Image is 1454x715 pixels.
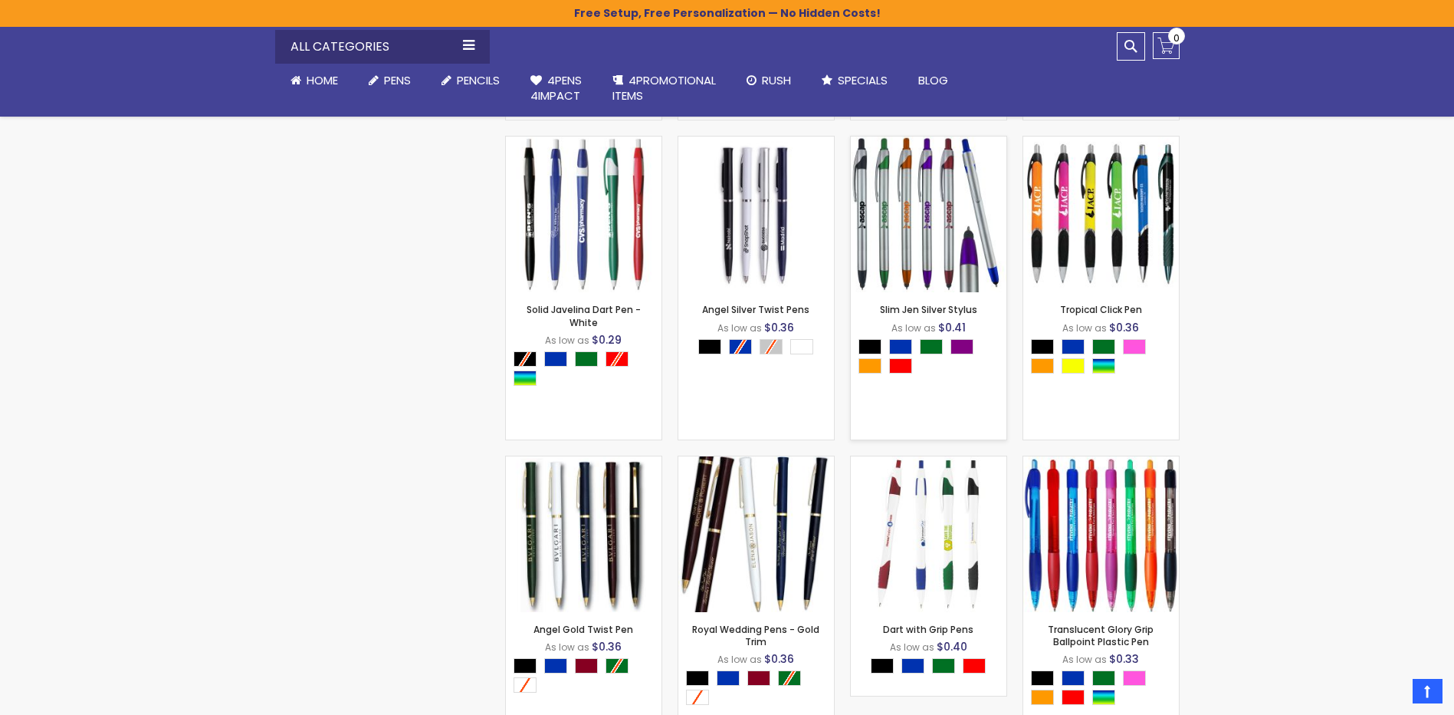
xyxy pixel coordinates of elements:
[717,671,740,686] div: Blue
[678,136,834,149] a: Angel Silver Twist Pens
[544,351,567,367] div: Blue
[858,358,881,374] div: Orange
[1092,358,1115,374] div: Assorted
[1092,690,1115,705] div: Assorted
[717,321,762,334] span: As low as
[937,639,967,654] span: $0.40
[533,623,633,636] a: Angel Gold Twist Pen
[932,658,955,674] div: Green
[592,332,622,348] span: $0.29
[889,339,912,354] div: Blue
[918,72,948,88] span: Blog
[858,339,881,354] div: Black
[678,456,834,612] img: Royal Wedding Pens - Gold Trim
[545,641,589,654] span: As low as
[692,623,819,648] a: Royal Wedding Pens - Gold Trim
[514,658,661,697] div: Select A Color
[1173,31,1180,45] span: 0
[592,639,622,654] span: $0.36
[851,136,1006,149] a: Slim Jen Silver Stylus
[1123,339,1146,354] div: Pink
[920,339,943,354] div: Green
[1031,358,1054,374] div: Orange
[1062,358,1085,374] div: Yellow
[880,303,977,316] a: Slim Jen Silver Stylus
[890,641,934,654] span: As low as
[1109,320,1139,335] span: $0.36
[889,358,912,374] div: Red
[883,623,973,636] a: Dart with Grip Pens
[1031,671,1054,686] div: Black
[1031,671,1179,709] div: Select A Color
[597,64,731,114] a: 4PROMOTIONALITEMS
[851,456,1006,612] img: Dart with Grip Pens
[678,137,834,292] img: Angel Silver Twist Pens
[514,351,661,390] div: Select A Color
[764,651,794,667] span: $0.36
[871,658,894,674] div: Black
[806,64,903,97] a: Specials
[514,658,537,674] div: Black
[544,658,567,674] div: Blue
[506,136,661,149] a: Solid Javelina Dart Pen - White
[1023,456,1179,469] a: Translucent Glory Grip Ballpoint Plastic Pen
[747,671,770,686] div: Burgundy
[353,64,426,97] a: Pens
[1153,32,1180,59] a: 0
[717,653,762,666] span: As low as
[1023,137,1179,292] img: Tropical Click Pen
[530,72,582,104] span: 4Pens 4impact
[575,351,598,367] div: Green
[1062,653,1107,666] span: As low as
[545,334,589,347] span: As low as
[1048,623,1154,648] a: Translucent Glory Grip Ballpoint Plastic Pen
[851,456,1006,469] a: Dart with Grip Pens
[891,321,936,334] span: As low as
[1062,690,1085,705] div: Red
[275,64,353,97] a: Home
[506,456,661,469] a: Angel Gold Twist Pen
[1062,671,1085,686] div: Blue
[1023,456,1179,612] img: Translucent Glory Grip Ballpoint Plastic Pen
[698,339,821,358] div: Select A Color
[307,72,338,88] span: Home
[871,658,993,677] div: Select A Color
[515,64,597,114] a: 4Pens4impact
[275,30,490,64] div: All Categories
[506,456,661,612] img: Angel Gold Twist Pen
[612,72,716,104] span: 4PROMOTIONAL ITEMS
[1031,339,1054,354] div: Black
[1092,339,1115,354] div: Green
[698,339,721,354] div: Black
[506,137,661,292] img: Solid Javelina Dart Pen - White
[514,371,537,386] div: Assorted
[858,339,1006,377] div: Select A Color
[1062,321,1107,334] span: As low as
[426,64,515,97] a: Pencils
[762,72,791,88] span: Rush
[901,658,924,674] div: Blue
[963,658,986,674] div: Red
[950,339,973,354] div: Purple
[1023,136,1179,149] a: Tropical Click Pen
[527,303,641,328] a: Solid Javelina Dart Pen - White
[1092,671,1115,686] div: Green
[1031,339,1179,377] div: Select A Color
[575,658,598,674] div: Burgundy
[678,456,834,469] a: Royal Wedding Pens - Gold Trim
[938,320,966,335] span: $0.41
[702,303,809,316] a: Angel Silver Twist Pens
[384,72,411,88] span: Pens
[686,671,834,709] div: Select A Color
[457,72,500,88] span: Pencils
[1031,690,1054,705] div: Orange
[1060,303,1142,316] a: Tropical Click Pen
[764,320,794,335] span: $0.36
[731,64,806,97] a: Rush
[838,72,888,88] span: Specials
[903,64,963,97] a: Blog
[790,339,813,354] div: White
[686,671,709,686] div: Black
[851,137,1006,292] img: Slim Jen Silver Stylus
[1062,339,1085,354] div: Blue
